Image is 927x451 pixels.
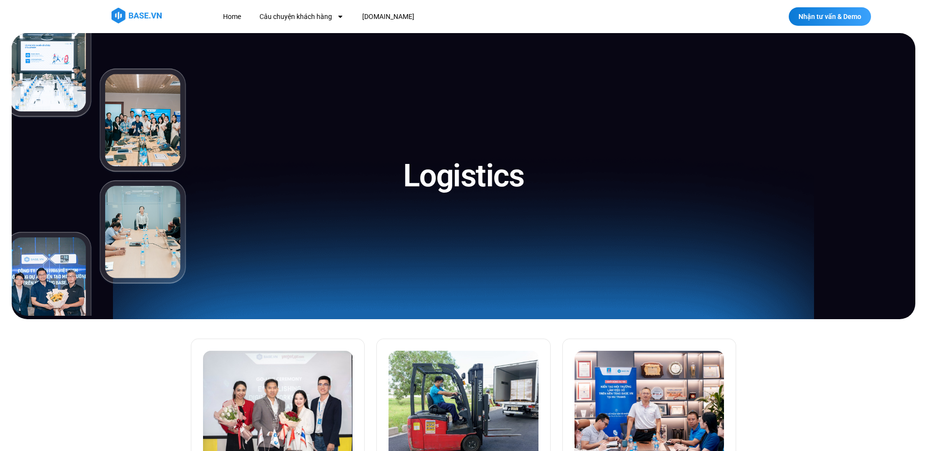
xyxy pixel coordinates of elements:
span: Nhận tư vấn & Demo [798,13,861,20]
h1: Logistics [403,156,524,196]
a: Home [216,8,248,26]
a: Nhận tư vấn & Demo [789,7,871,26]
a: Câu chuyện khách hàng [252,8,351,26]
nav: Menu [216,8,593,26]
a: [DOMAIN_NAME] [355,8,422,26]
